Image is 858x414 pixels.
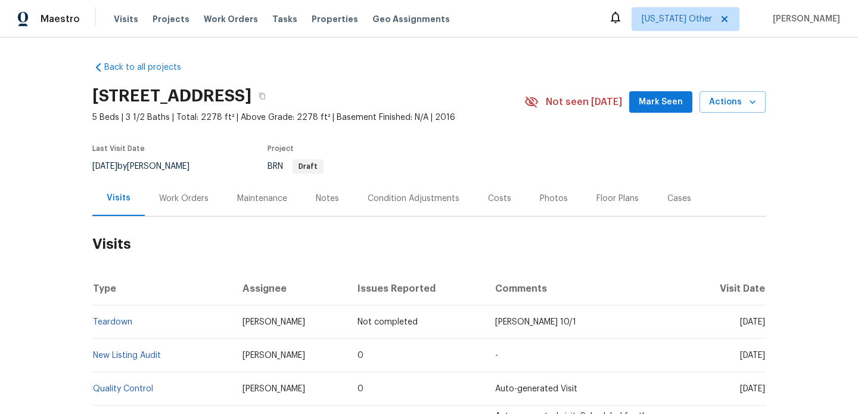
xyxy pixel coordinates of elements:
[92,159,204,174] div: by [PERSON_NAME]
[92,61,207,73] a: Back to all projects
[153,13,189,25] span: Projects
[92,112,524,123] span: 5 Beds | 3 1/2 Baths | Total: 2278 ft² | Above Grade: 2278 ft² | Basement Finished: N/A | 2016
[740,385,765,393] span: [DATE]
[740,318,765,326] span: [DATE]
[92,162,117,171] span: [DATE]
[486,272,688,305] th: Comments
[93,351,161,360] a: New Listing Audit
[312,13,358,25] span: Properties
[700,91,766,113] button: Actions
[272,15,297,23] span: Tasks
[357,318,418,326] span: Not completed
[268,145,294,152] span: Project
[639,95,683,110] span: Mark Seen
[642,13,712,25] span: [US_STATE] Other
[768,13,840,25] span: [PERSON_NAME]
[92,272,233,305] th: Type
[348,272,485,305] th: Issues Reported
[740,351,765,360] span: [DATE]
[268,162,324,171] span: BRN
[596,193,639,205] div: Floor Plans
[93,385,153,393] a: Quality Control
[41,13,80,25] span: Maestro
[368,193,459,205] div: Condition Adjustments
[251,85,273,107] button: Copy Address
[92,90,251,102] h2: [STREET_ADDRESS]
[357,351,363,360] span: 0
[709,95,756,110] span: Actions
[688,272,766,305] th: Visit Date
[243,318,305,326] span: [PERSON_NAME]
[243,351,305,360] span: [PERSON_NAME]
[316,193,339,205] div: Notes
[372,13,450,25] span: Geo Assignments
[92,145,145,152] span: Last Visit Date
[495,351,498,360] span: -
[546,96,622,108] span: Not seen [DATE]
[294,163,322,170] span: Draft
[93,318,132,326] a: Teardown
[92,217,766,272] h2: Visits
[243,385,305,393] span: [PERSON_NAME]
[540,193,568,205] div: Photos
[488,193,511,205] div: Costs
[357,385,363,393] span: 0
[114,13,138,25] span: Visits
[237,193,287,205] div: Maintenance
[233,272,349,305] th: Assignee
[204,13,258,25] span: Work Orders
[159,193,209,205] div: Work Orders
[629,91,692,113] button: Mark Seen
[107,192,130,204] div: Visits
[667,193,691,205] div: Cases
[495,385,577,393] span: Auto-generated Visit
[495,318,576,326] span: [PERSON_NAME] 10/1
